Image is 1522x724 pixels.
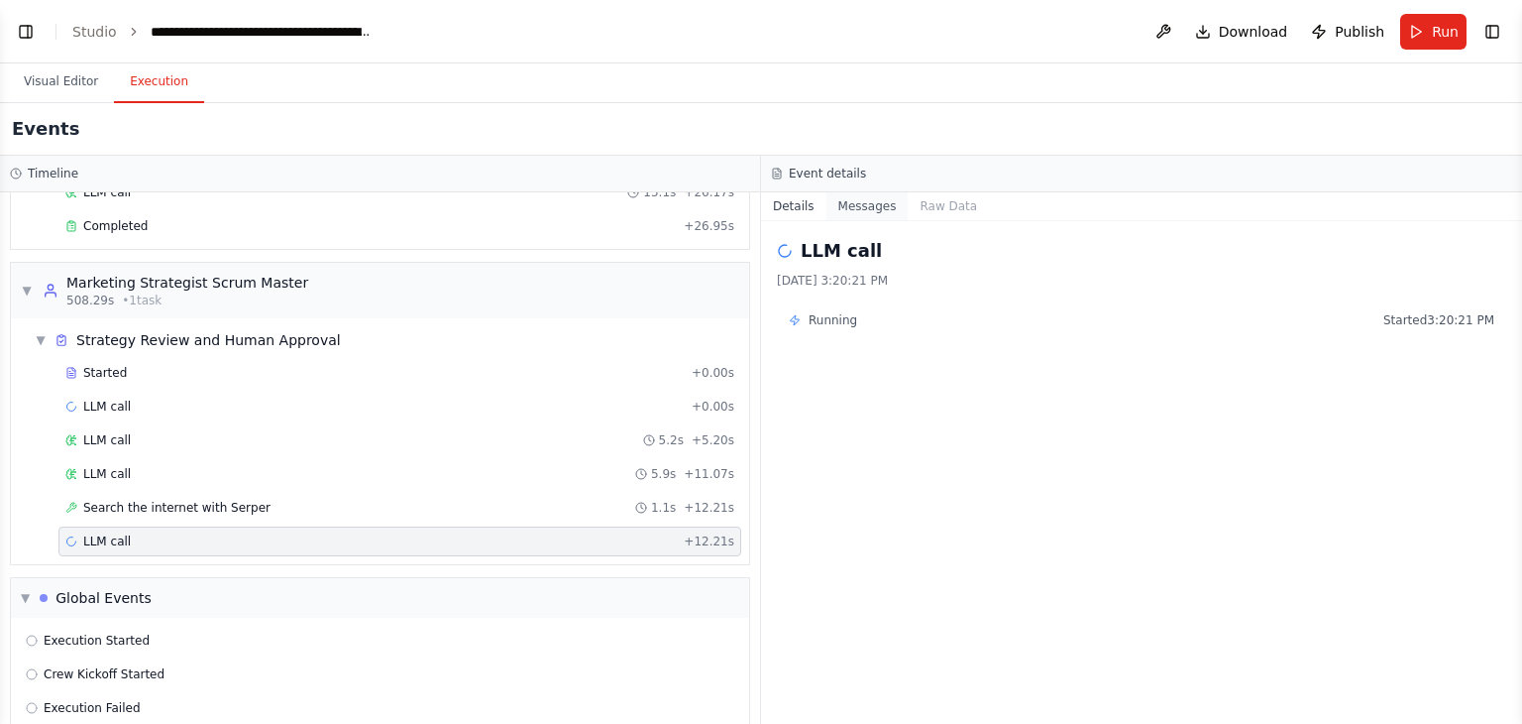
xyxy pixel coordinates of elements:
[908,192,989,220] button: Raw Data
[1432,22,1459,42] span: Run
[1335,22,1384,42] span: Publish
[826,192,909,220] button: Messages
[651,500,676,516] span: 1.1s
[66,273,308,293] div: Marketing Strategist Scrum Master
[83,534,131,549] span: LLM call
[21,590,30,606] span: ▼
[83,466,131,482] span: LLM call
[692,365,734,381] span: + 0.00s
[684,218,734,234] span: + 26.95s
[684,534,734,549] span: + 12.21s
[72,24,117,40] a: Studio
[1187,14,1296,50] button: Download
[761,192,826,220] button: Details
[72,22,374,42] nav: breadcrumb
[83,432,131,448] span: LLM call
[692,399,734,415] span: + 0.00s
[1303,14,1392,50] button: Publish
[692,432,734,448] span: + 5.20s
[83,399,131,415] span: LLM call
[789,166,866,181] h3: Event details
[55,588,152,608] div: Global Events
[684,466,734,482] span: + 11.07s
[66,293,114,308] span: 508.29s
[83,184,131,200] span: LLM call
[12,115,79,143] h2: Events
[1383,312,1494,328] span: Started 3:20:21 PM
[777,273,1506,289] div: [DATE] 3:20:21 PM
[83,218,148,234] span: Completed
[1219,22,1288,42] span: Download
[684,184,734,200] span: + 26.17s
[12,18,40,46] button: Show left sidebar
[643,184,676,200] span: 15.1s
[114,61,204,103] button: Execution
[1400,14,1467,50] button: Run
[801,237,882,265] h2: LLM call
[122,293,162,308] span: • 1 task
[83,365,127,381] span: Started
[21,283,33,299] span: ▼
[1478,18,1506,46] button: Show right sidebar
[35,332,47,348] span: ▼
[8,61,114,103] button: Visual Editor
[659,432,684,448] span: 5.2s
[28,166,78,181] h3: Timeline
[44,700,141,716] span: Execution Failed
[651,466,676,482] span: 5.9s
[83,500,271,516] span: Search the internet with Serper
[44,633,150,649] span: Execution Started
[44,666,164,682] span: Crew Kickoff Started
[809,312,857,328] span: Running
[76,330,341,350] div: Strategy Review and Human Approval
[684,500,734,516] span: + 12.21s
